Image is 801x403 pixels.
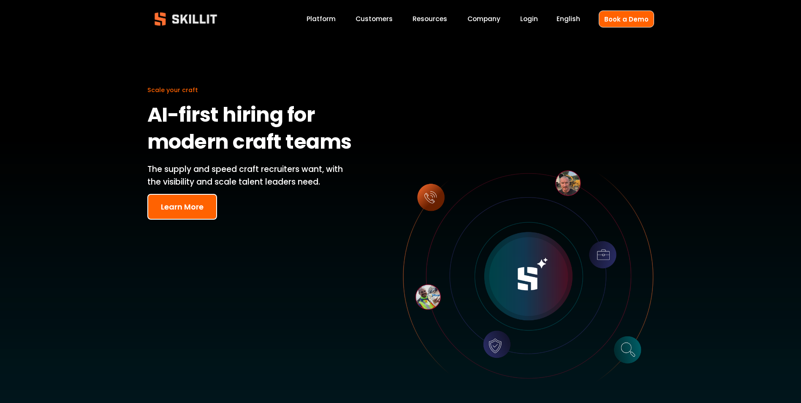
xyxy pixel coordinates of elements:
[557,14,580,25] div: language picker
[307,14,336,25] a: Platform
[147,86,198,94] span: Scale your craft
[599,11,654,27] a: Book a Demo
[147,194,217,220] button: Learn More
[520,14,538,25] a: Login
[413,14,447,25] a: folder dropdown
[557,14,580,24] span: English
[147,6,224,32] img: Skillit
[147,99,352,161] strong: AI-first hiring for modern craft teams
[356,14,393,25] a: Customers
[413,14,447,24] span: Resources
[147,163,356,189] p: The supply and speed craft recruiters want, with the visibility and scale talent leaders need.
[467,14,500,25] a: Company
